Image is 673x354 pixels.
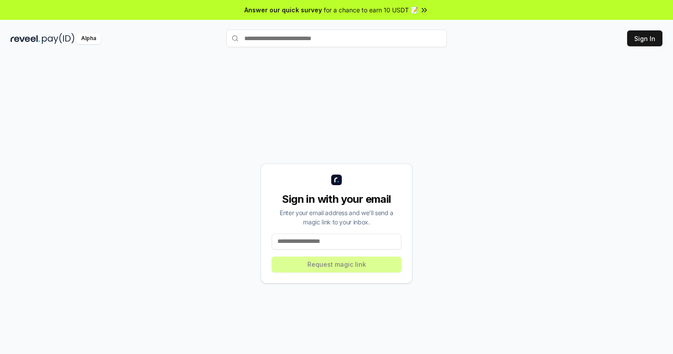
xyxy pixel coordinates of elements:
div: Alpha [76,33,101,44]
img: pay_id [42,33,75,44]
div: Enter your email address and we’ll send a magic link to your inbox. [272,208,401,227]
div: Sign in with your email [272,192,401,206]
span: Answer our quick survey [244,5,322,15]
span: for a chance to earn 10 USDT 📝 [324,5,418,15]
button: Sign In [627,30,662,46]
img: reveel_dark [11,33,40,44]
img: logo_small [331,175,342,185]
